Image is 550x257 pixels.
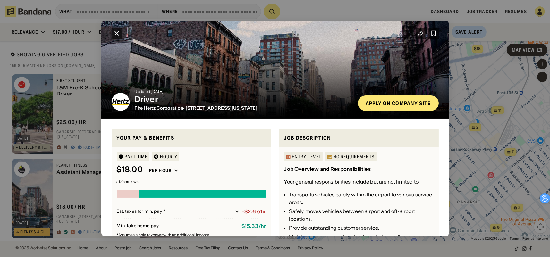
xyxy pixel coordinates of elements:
[289,233,434,241] div: Maintain courteous and professional behavior & appearance.
[135,90,353,94] div: Updated [DATE]
[135,105,183,111] span: The Hertz Corporation
[284,178,420,186] div: Your general responsibilities include but are not limited to:
[289,191,434,206] div: Transports vehicles safely within the airport to various service areas.
[117,233,266,237] div: Assumes single taxpayer with no additional income
[135,95,353,104] div: Driver
[117,208,233,215] div: Est. taxes for min. pay *
[242,209,266,215] div: -$2.67/hr
[125,154,148,159] div: Part-time
[160,154,178,159] div: HOURLY
[117,180,266,184] div: at 25 hrs / wk
[289,207,434,223] div: Safely moves vehicles between airport and off-airport locations.
[149,168,172,173] div: Per hour
[117,223,237,229] div: Min. take home pay
[333,154,375,159] div: No Requirements
[284,166,371,172] div: Job Overview and Responsibilities
[292,154,321,159] div: Entry-Level
[366,101,431,106] div: Apply on company site
[135,105,353,111] div: · [STREET_ADDRESS][US_STATE]
[289,224,434,232] div: Provide outstanding customer service.
[284,134,434,142] div: Job Description
[241,223,266,229] div: $ 15.33 / hr
[117,134,266,142] div: Your pay & benefits
[117,165,143,174] div: $ 18.00
[112,93,130,111] img: The Hertz Corporation logo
